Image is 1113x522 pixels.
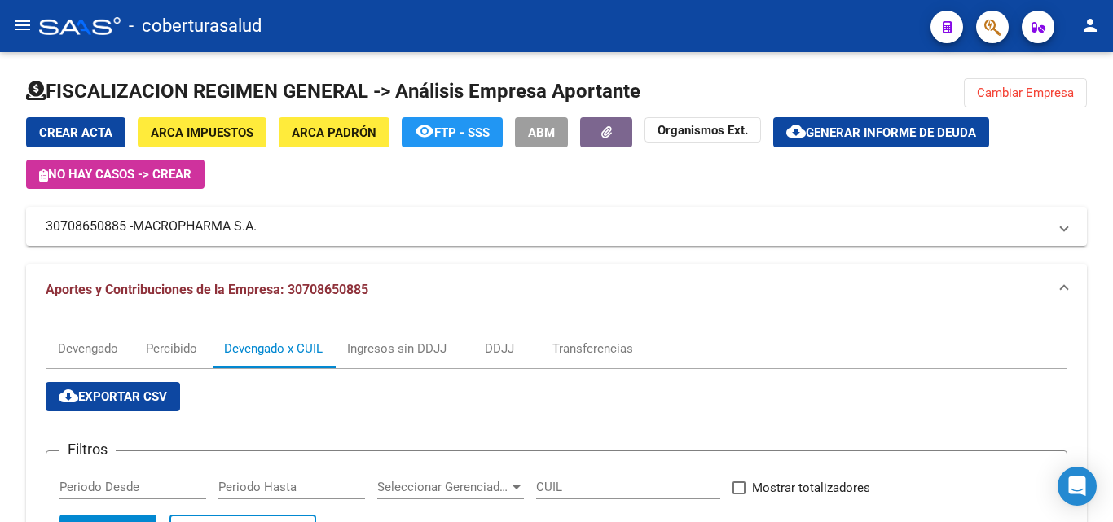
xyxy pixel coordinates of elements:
button: Cambiar Empresa [964,78,1087,107]
div: Percibido [146,340,197,358]
span: Crear Acta [39,125,112,140]
button: ABM [515,117,568,147]
span: ARCA Padrón [292,125,376,140]
button: Generar informe de deuda [773,117,989,147]
span: No hay casos -> Crear [39,167,191,182]
span: Generar informe de deuda [806,125,976,140]
mat-panel-title: 30708650885 - [46,217,1048,235]
button: Exportar CSV [46,382,180,411]
mat-icon: cloud_download [59,386,78,406]
span: Aportes y Contribuciones de la Empresa: 30708650885 [46,282,368,297]
span: Seleccionar Gerenciador [377,480,509,494]
span: MACROPHARMA S.A. [133,217,257,235]
button: ARCA Impuestos [138,117,266,147]
h1: FISCALIZACION REGIMEN GENERAL -> Análisis Empresa Aportante [26,78,640,104]
mat-icon: person [1080,15,1100,35]
span: ABM [528,125,555,140]
span: FTP - SSS [434,125,490,140]
button: Organismos Ext. [644,117,761,143]
button: FTP - SSS [402,117,503,147]
mat-expansion-panel-header: 30708650885 -MACROPHARMA S.A. [26,207,1087,246]
div: Open Intercom Messenger [1058,467,1097,506]
span: ARCA Impuestos [151,125,253,140]
span: Mostrar totalizadores [752,478,870,498]
h3: Filtros [59,438,116,461]
div: Transferencias [552,340,633,358]
div: Ingresos sin DDJJ [347,340,447,358]
button: No hay casos -> Crear [26,160,205,189]
div: Devengado x CUIL [224,340,323,358]
mat-icon: menu [13,15,33,35]
span: Exportar CSV [59,389,167,404]
mat-icon: remove_red_eye [415,121,434,141]
button: ARCA Padrón [279,117,389,147]
span: Cambiar Empresa [977,86,1074,100]
strong: Organismos Ext. [658,123,748,138]
button: Crear Acta [26,117,125,147]
div: Devengado [58,340,118,358]
div: DDJJ [485,340,514,358]
mat-expansion-panel-header: Aportes y Contribuciones de la Empresa: 30708650885 [26,264,1087,316]
span: - coberturasalud [129,8,262,44]
mat-icon: cloud_download [786,121,806,141]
